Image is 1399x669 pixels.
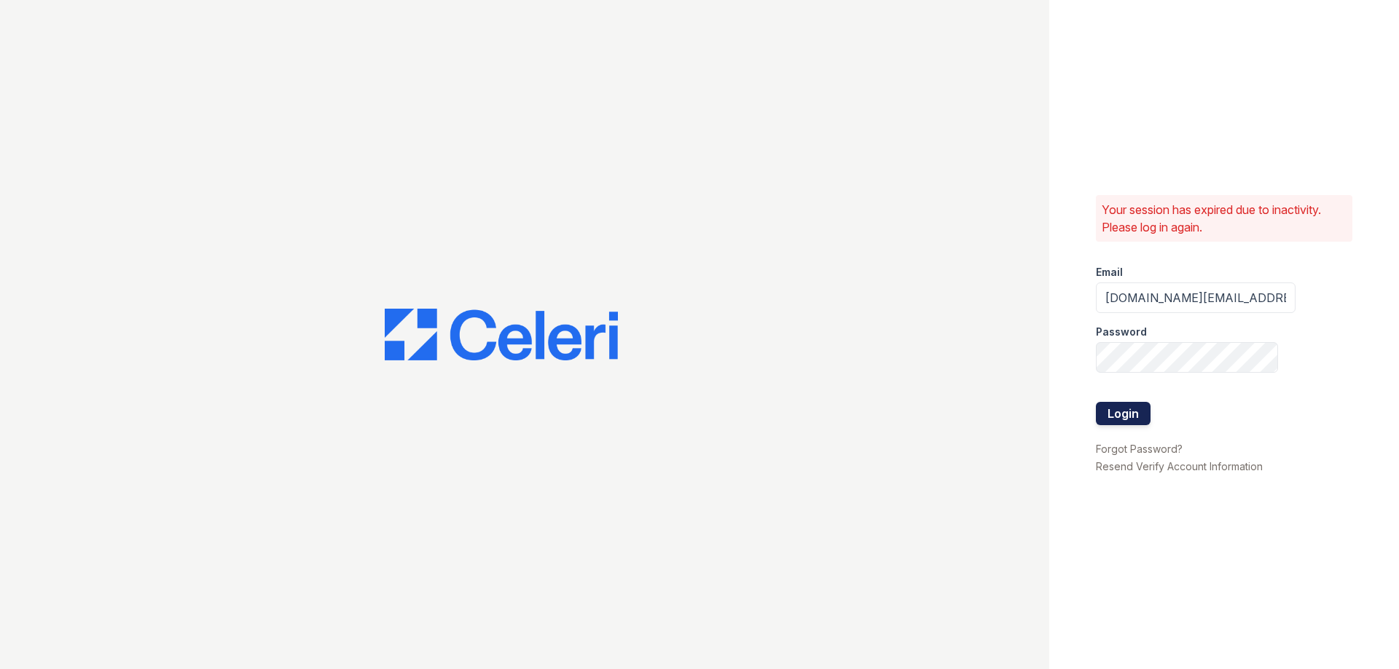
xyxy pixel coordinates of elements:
[1096,460,1263,472] a: Resend Verify Account Information
[1096,402,1151,425] button: Login
[385,309,618,361] img: CE_Logo_Blue-a8612792a0a2168367f1c8372b55b34899dd931a85d93a1a3d3e32e68fde9ad4.png
[1096,325,1147,339] label: Password
[1102,201,1347,236] p: Your session has expired due to inactivity. Please log in again.
[1096,443,1183,455] a: Forgot Password?
[1096,265,1123,280] label: Email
